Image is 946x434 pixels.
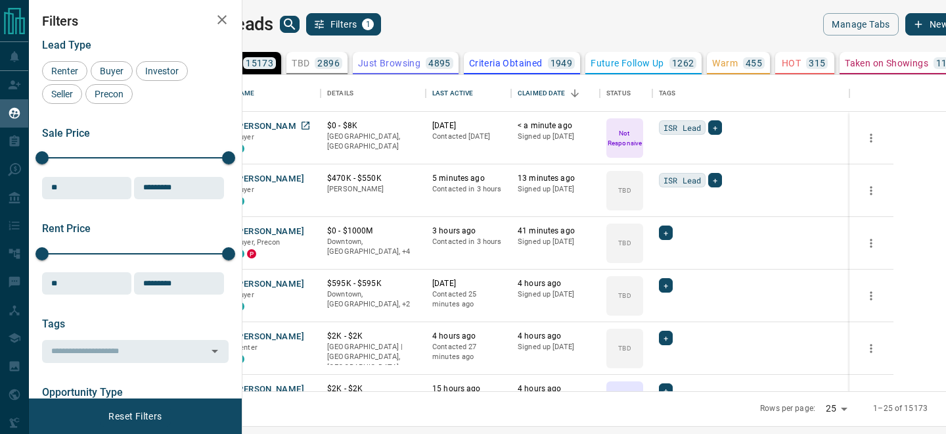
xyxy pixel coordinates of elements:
[861,181,881,201] button: more
[292,59,309,68] p: TBD
[235,291,254,299] span: Buyer
[235,133,254,141] span: Buyer
[708,173,722,187] div: +
[664,226,668,239] span: +
[652,75,849,112] div: Tags
[782,59,801,68] p: HOT
[518,289,593,300] p: Signed up [DATE]
[432,120,505,132] p: [DATE]
[861,391,881,411] button: more
[327,120,419,132] p: $0 - $8K
[321,75,426,112] div: Details
[235,343,258,352] span: Renter
[428,59,451,68] p: 4895
[91,61,133,81] div: Buyer
[432,173,505,184] p: 5 minutes ago
[297,117,314,134] a: Open in New Tab
[306,13,382,36] button: Filters1
[664,121,701,134] span: ISR Lead
[247,249,256,258] div: property.ca
[664,331,668,345] span: +
[235,238,281,247] span: Buyer, Precon
[317,59,340,68] p: 2896
[327,383,419,395] p: $2K - $2K
[358,59,420,68] p: Just Browsing
[518,331,593,342] p: 4 hours ago
[280,16,300,33] button: search button
[606,75,631,112] div: Status
[235,278,304,291] button: [PERSON_NAME]
[246,59,273,68] p: 15173
[432,342,505,362] p: Contacted 27 minutes ago
[229,75,321,112] div: Name
[85,84,133,104] div: Precon
[708,120,722,135] div: +
[47,66,83,76] span: Renter
[432,226,505,237] p: 3 hours ago
[432,237,505,247] p: Contacted in 3 hours
[235,185,254,194] span: Buyer
[432,278,505,289] p: [DATE]
[206,342,224,360] button: Open
[327,184,419,195] p: [PERSON_NAME]
[823,13,898,36] button: Manage Tabs
[618,185,631,195] p: TBD
[618,291,631,301] p: TBD
[659,383,673,398] div: +
[664,174,701,187] span: ISR Lead
[873,403,928,414] p: 1–25 of 15173
[600,75,652,112] div: Status
[518,342,593,352] p: Signed up [DATE]
[432,331,505,342] p: 4 hours ago
[861,286,881,306] button: more
[141,66,183,76] span: Investor
[432,132,505,142] p: Contacted [DATE]
[518,184,593,195] p: Signed up [DATE]
[327,342,419,373] p: [GEOGRAPHIC_DATA] | [GEOGRAPHIC_DATA], [GEOGRAPHIC_DATA]
[712,59,738,68] p: Warm
[659,226,673,240] div: +
[760,403,815,414] p: Rows per page:
[235,226,304,238] button: [PERSON_NAME]
[518,237,593,247] p: Signed up [DATE]
[327,278,419,289] p: $595K - $595K
[809,59,825,68] p: 315
[518,120,593,132] p: < a minute ago
[861,233,881,253] button: more
[518,226,593,237] p: 41 minutes ago
[90,89,128,99] span: Precon
[42,84,82,104] div: Seller
[432,383,505,395] p: 15 hours ago
[95,66,128,76] span: Buyer
[746,59,762,68] p: 455
[659,331,673,345] div: +
[327,132,419,152] p: [GEOGRAPHIC_DATA], [GEOGRAPHIC_DATA]
[713,121,717,134] span: +
[42,222,91,235] span: Rent Price
[518,132,593,142] p: Signed up [DATE]
[42,386,123,398] span: Opportunity Type
[327,237,419,257] p: West End, East End, Midtown | Central, Toronto
[432,289,505,310] p: Contacted 25 minutes ago
[566,84,584,103] button: Sort
[861,128,881,148] button: more
[235,75,255,112] div: Name
[235,120,304,133] button: [PERSON_NAME]
[551,59,573,68] p: 1949
[363,20,372,29] span: 1
[100,405,170,427] button: Reset Filters
[659,278,673,293] div: +
[608,128,642,148] p: Not Responsive
[518,75,566,112] div: Claimed Date
[672,59,694,68] p: 1262
[861,339,881,358] button: more
[845,59,928,68] p: Taken on Showings
[327,75,353,112] div: Details
[42,13,229,29] h2: Filters
[327,173,419,184] p: $470K - $550K
[327,226,419,237] p: $0 - $1000M
[713,174,717,187] span: +
[235,383,304,396] button: [PERSON_NAME]
[591,59,664,68] p: Future Follow Up
[618,238,631,248] p: TBD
